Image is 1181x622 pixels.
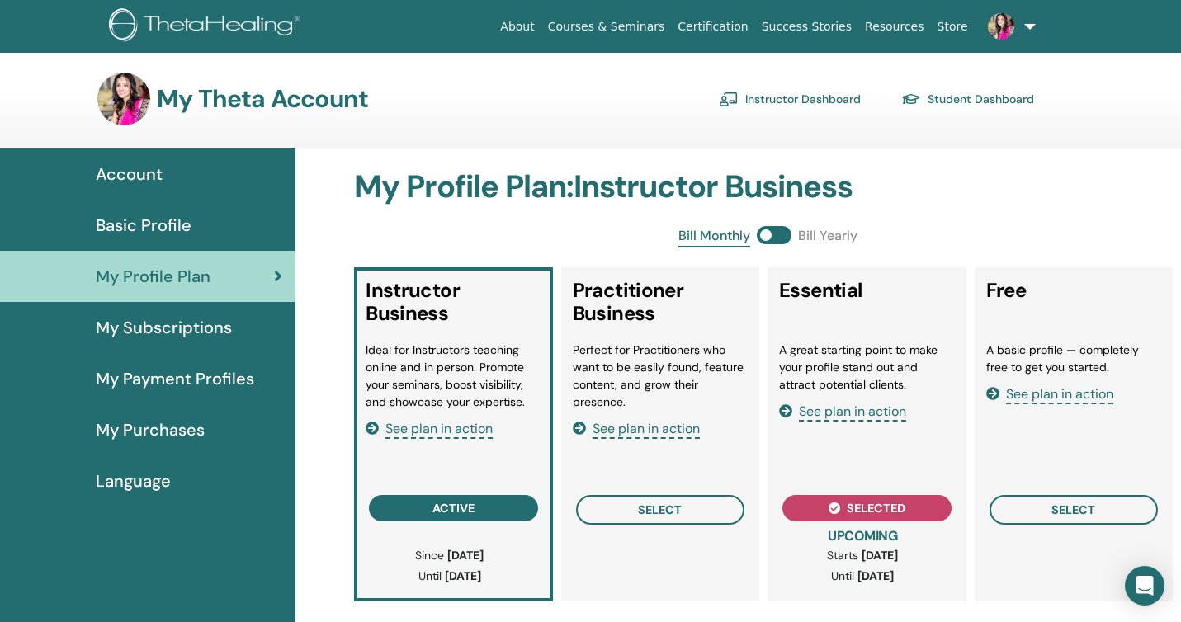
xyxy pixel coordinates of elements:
[96,417,205,442] span: My Purchases
[782,495,951,521] button: selected
[573,420,700,437] a: See plan in action
[96,315,232,340] span: My Subscriptions
[990,495,1158,525] button: select
[779,403,906,420] a: See plan in action
[787,547,938,564] p: Starts
[847,501,905,516] span: selected
[931,12,975,42] a: Store
[576,495,744,525] button: select
[787,568,938,585] p: Until
[445,568,481,583] b: [DATE]
[447,548,484,563] b: [DATE]
[1051,502,1095,517] span: select
[97,73,150,125] img: default.jpg
[157,84,368,114] h3: My Theta Account
[779,342,954,393] li: A great starting point to make your profile stand out and attract potential clients.
[986,342,1161,376] li: A basic profile — completely free to get you started.
[374,568,524,585] p: Until
[432,501,475,516] span: active
[593,420,700,439] span: See plan in action
[787,528,938,544] h3: UPCOMING
[385,420,493,439] span: See plan in action
[799,403,906,422] span: See plan in action
[96,213,191,238] span: Basic Profile
[96,264,210,289] span: My Profile Plan
[901,92,921,106] img: graduation-cap.svg
[1125,566,1164,606] div: Open Intercom Messenger
[755,12,858,42] a: Success Stories
[541,12,672,42] a: Courses & Seminars
[374,547,524,564] p: Since
[638,502,682,517] span: select
[366,420,493,437] a: See plan in action
[719,86,861,112] a: Instructor Dashboard
[96,366,254,391] span: My Payment Profiles
[369,495,537,521] button: active
[858,12,931,42] a: Resources
[901,86,1034,112] a: Student Dashboard
[366,342,541,411] li: Ideal for Instructors teaching online and in person. Promote your seminars, boost visibility, and...
[494,12,541,42] a: About
[1006,385,1113,404] span: See plan in action
[573,342,748,411] li: Perfect for Practitioners who want to be easily found, feature content, and grow their presence.
[109,8,306,45] img: logo.png
[857,568,894,583] b: [DATE]
[354,168,1181,206] h2: My Profile Plan : Instructor Business
[988,13,1014,40] img: default.jpg
[986,385,1113,403] a: See plan in action
[862,548,898,563] b: [DATE]
[96,469,171,493] span: Language
[719,92,739,106] img: chalkboard-teacher.svg
[798,226,857,247] span: Bill Yearly
[678,226,750,247] span: Bill Monthly
[96,162,163,186] span: Account
[671,12,754,42] a: Certification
